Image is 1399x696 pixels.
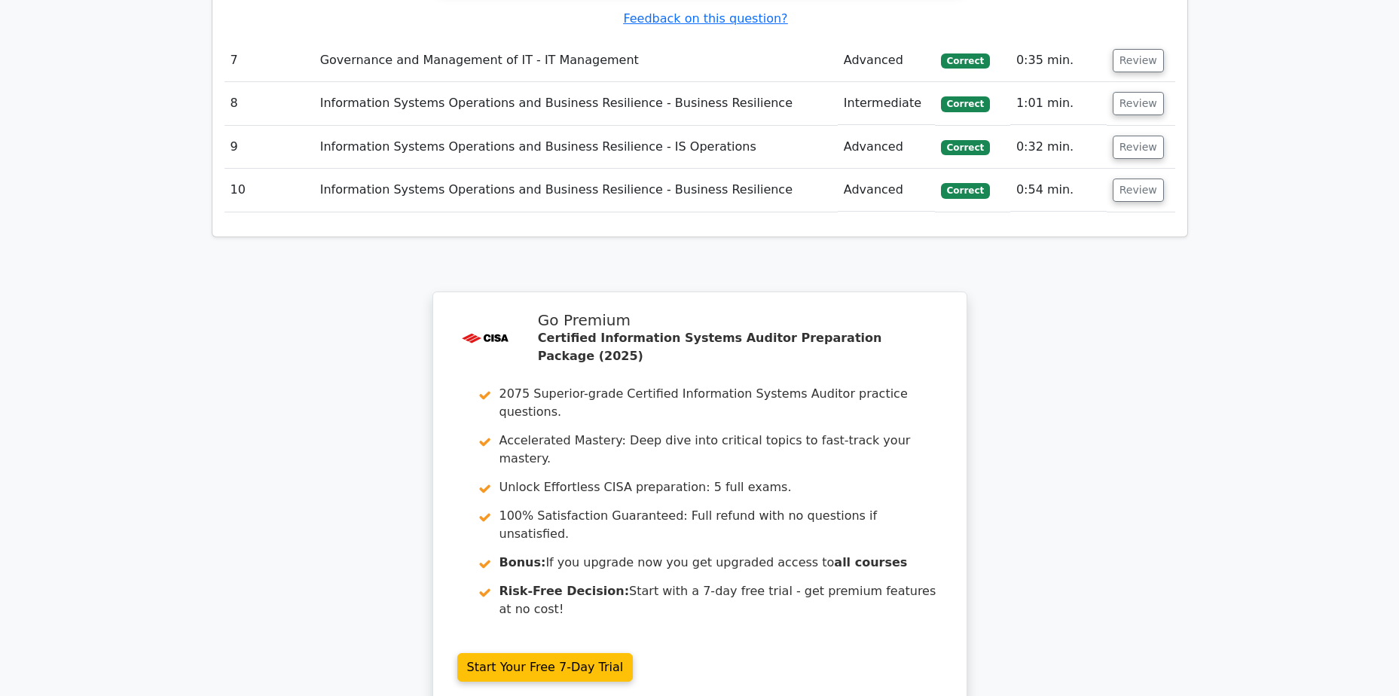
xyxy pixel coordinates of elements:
a: Start Your Free 7-Day Trial [457,653,634,682]
td: Advanced [838,169,935,212]
td: Advanced [838,126,935,169]
a: Feedback on this question? [623,11,787,26]
td: Advanced [838,39,935,82]
td: Intermediate [838,82,935,125]
td: Information Systems Operations and Business Resilience - IS Operations [314,126,838,169]
button: Review [1113,92,1164,115]
td: 9 [225,126,314,169]
td: 7 [225,39,314,82]
td: 0:35 min. [1010,39,1107,82]
td: 0:54 min. [1010,169,1107,212]
span: Correct [941,140,990,155]
button: Review [1113,136,1164,159]
td: Information Systems Operations and Business Resilience - Business Resilience [314,169,838,212]
span: Correct [941,183,990,198]
td: 1:01 min. [1010,82,1107,125]
td: Information Systems Operations and Business Resilience - Business Resilience [314,82,838,125]
span: Correct [941,53,990,69]
td: 8 [225,82,314,125]
td: Governance and Management of IT - IT Management [314,39,838,82]
button: Review [1113,179,1164,202]
span: Correct [941,96,990,111]
td: 0:32 min. [1010,126,1107,169]
td: 10 [225,169,314,212]
button: Review [1113,49,1164,72]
